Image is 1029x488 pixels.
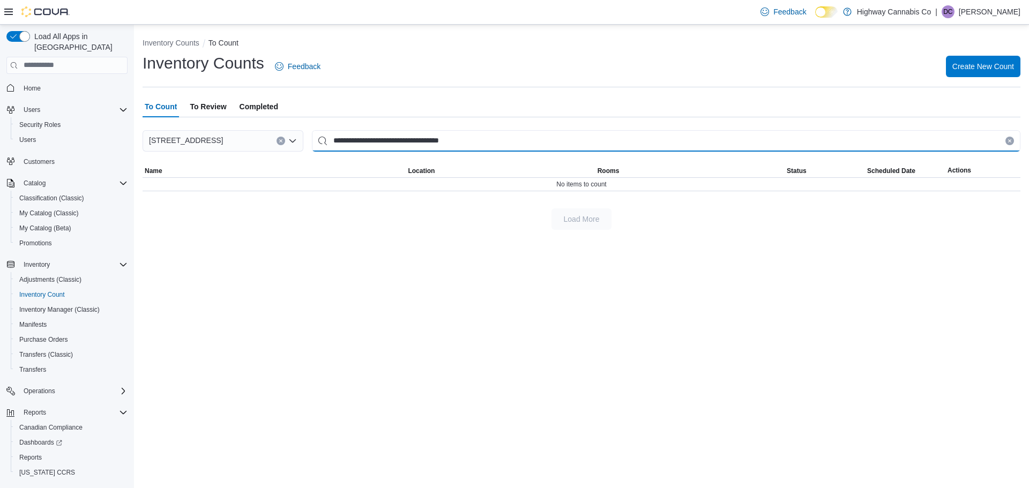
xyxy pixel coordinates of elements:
span: DC [943,5,952,18]
span: Security Roles [19,121,61,129]
button: Reports [2,405,132,420]
span: My Catalog (Beta) [19,224,71,232]
button: Reports [19,406,50,419]
button: [US_STATE] CCRS [11,465,132,480]
span: Inventory [24,260,50,269]
span: Users [19,103,128,116]
a: Security Roles [15,118,65,131]
a: Reports [15,451,46,464]
span: Purchase Orders [19,335,68,344]
button: Users [19,103,44,116]
a: Promotions [15,237,56,250]
span: Transfers [19,365,46,374]
button: Inventory Manager (Classic) [11,302,132,317]
span: Catalog [19,177,128,190]
button: Scheduled Date [865,164,945,177]
span: My Catalog (Beta) [15,222,128,235]
span: [STREET_ADDRESS] [149,134,223,147]
span: Transfers (Classic) [15,348,128,361]
a: Customers [19,155,59,168]
a: Purchase Orders [15,333,72,346]
a: Inventory Manager (Classic) [15,303,104,316]
span: Adjustments (Classic) [15,273,128,286]
span: Name [145,167,162,175]
button: Rooms [595,164,785,177]
button: To Count [208,39,238,47]
a: [US_STATE] CCRS [15,466,79,479]
button: Security Roles [11,117,132,132]
a: Canadian Compliance [15,421,87,434]
button: Users [2,102,132,117]
span: Canadian Compliance [19,423,83,432]
button: Create New Count [946,56,1020,77]
button: Transfers [11,362,132,377]
span: Users [15,133,128,146]
span: No items to count [556,180,606,189]
button: Status [785,164,865,177]
button: Catalog [2,176,132,191]
input: This is a search bar. After typing your query, hit enter to filter the results lower in the page. [312,130,1020,152]
p: [PERSON_NAME] [959,5,1020,18]
span: Canadian Compliance [15,421,128,434]
span: Inventory Manager (Classic) [15,303,128,316]
button: Clear input [1005,137,1014,145]
span: Home [19,81,128,95]
span: Promotions [15,237,128,250]
span: Inventory Count [19,290,65,299]
a: Inventory Count [15,288,69,301]
span: Location [408,167,435,175]
span: Feedback [773,6,806,17]
span: Manifests [15,318,128,331]
a: Classification (Classic) [15,192,88,205]
span: Home [24,84,41,93]
button: Operations [19,385,59,397]
button: Home [2,80,132,96]
button: Reports [11,450,132,465]
span: To Count [145,96,177,117]
span: Purchase Orders [15,333,128,346]
span: Classification (Classic) [15,192,128,205]
span: Scheduled Date [867,167,915,175]
a: Feedback [756,1,810,22]
p: Highway Cannabis Co [857,5,931,18]
span: Washington CCRS [15,466,128,479]
span: Status [787,167,807,175]
button: Load More [551,208,612,230]
span: Feedback [288,61,320,72]
button: Operations [2,384,132,399]
img: Cova [21,6,70,17]
span: My Catalog (Classic) [15,207,128,220]
span: Rooms [598,167,620,175]
button: Inventory [2,257,132,272]
a: My Catalog (Beta) [15,222,76,235]
button: Inventory [19,258,54,271]
span: Actions [948,166,971,175]
button: Name [143,164,406,177]
button: Adjustments (Classic) [11,272,132,287]
span: Transfers (Classic) [19,350,73,359]
button: Manifests [11,317,132,332]
span: Customers [19,155,128,168]
button: Users [11,132,132,147]
a: Users [15,133,40,146]
span: Security Roles [15,118,128,131]
span: Reports [19,406,128,419]
span: Inventory Count [15,288,128,301]
span: To Review [190,96,226,117]
span: Customers [24,157,55,166]
button: Transfers (Classic) [11,347,132,362]
a: Feedback [271,56,325,77]
button: Customers [2,154,132,169]
span: Create New Count [952,61,1014,72]
h1: Inventory Counts [143,52,264,74]
button: Location [406,164,595,177]
button: Catalog [19,177,50,190]
span: Reports [15,451,128,464]
button: Inventory Count [11,287,132,302]
span: Users [24,106,40,114]
span: Adjustments (Classic) [19,275,81,284]
span: Operations [19,385,128,397]
span: Classification (Classic) [19,194,84,202]
button: Purchase Orders [11,332,132,347]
